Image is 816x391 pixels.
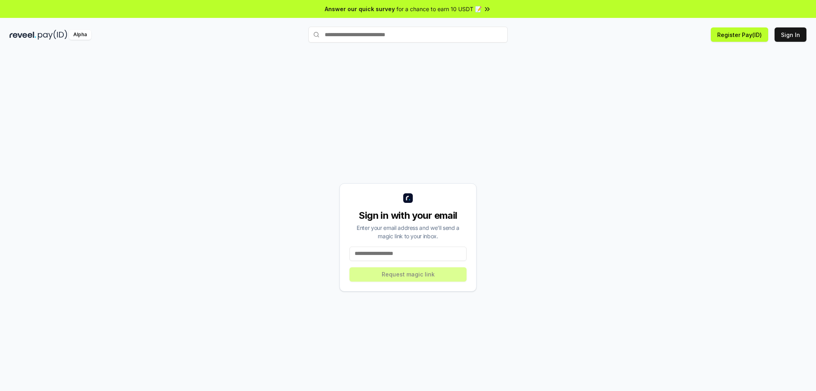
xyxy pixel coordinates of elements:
button: Sign In [775,27,806,42]
div: Enter your email address and we’ll send a magic link to your inbox. [349,224,467,240]
div: Alpha [69,30,91,40]
span: Answer our quick survey [325,5,395,13]
button: Register Pay(ID) [711,27,768,42]
div: Sign in with your email [349,209,467,222]
span: for a chance to earn 10 USDT 📝 [396,5,482,13]
img: reveel_dark [10,30,36,40]
img: logo_small [403,193,413,203]
img: pay_id [38,30,67,40]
